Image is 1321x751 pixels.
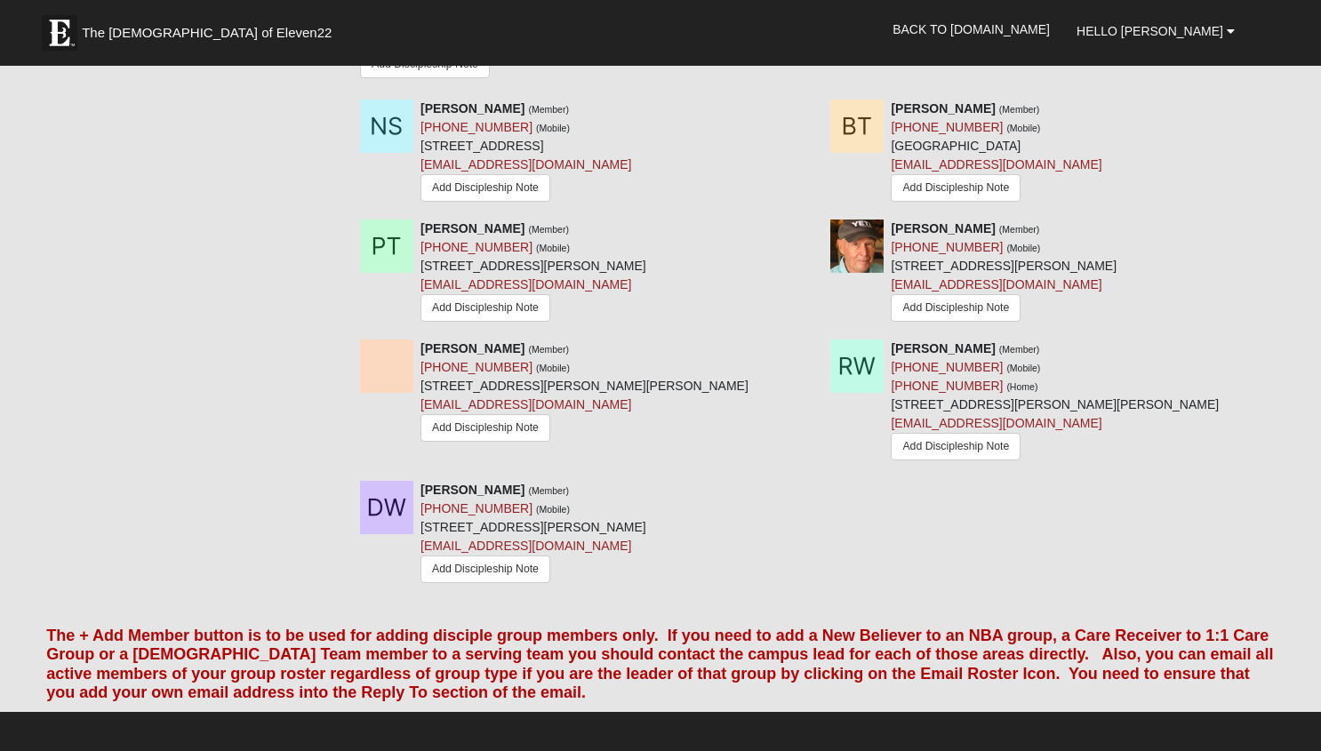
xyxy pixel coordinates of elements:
[528,104,569,115] small: (Member)
[420,221,524,236] strong: [PERSON_NAME]
[891,120,1003,134] a: [PHONE_NUMBER]
[1006,243,1040,253] small: (Mobile)
[420,481,646,587] div: [STREET_ADDRESS][PERSON_NAME]
[1006,381,1037,392] small: (Home)
[879,7,1063,52] a: Back to [DOMAIN_NAME]
[420,414,550,442] a: Add Discipleship Note
[891,416,1101,430] a: [EMAIL_ADDRESS][DOMAIN_NAME]
[42,15,77,51] img: Eleven22 logo
[528,224,569,235] small: (Member)
[999,344,1040,355] small: (Member)
[420,120,532,134] a: [PHONE_NUMBER]
[891,341,995,356] strong: [PERSON_NAME]
[1006,123,1040,133] small: (Mobile)
[420,220,646,326] div: [STREET_ADDRESS][PERSON_NAME]
[420,240,532,254] a: [PHONE_NUMBER]
[891,220,1117,326] div: [STREET_ADDRESS][PERSON_NAME]
[420,360,532,374] a: [PHONE_NUMBER]
[1006,363,1040,373] small: (Mobile)
[891,294,1021,322] a: Add Discipleship Note
[420,555,550,583] a: Add Discipleship Note
[891,221,995,236] strong: [PERSON_NAME]
[1063,9,1248,53] a: Hello [PERSON_NAME]
[420,277,631,292] a: [EMAIL_ADDRESS][DOMAIN_NAME]
[33,6,388,51] a: The [DEMOGRAPHIC_DATA] of Eleven22
[891,101,995,116] strong: [PERSON_NAME]
[891,100,1101,206] div: [GEOGRAPHIC_DATA]
[420,100,631,206] div: [STREET_ADDRESS]
[536,363,570,373] small: (Mobile)
[420,341,524,356] strong: [PERSON_NAME]
[891,379,1003,393] a: [PHONE_NUMBER]
[999,224,1040,235] small: (Member)
[1077,24,1223,38] span: Hello [PERSON_NAME]
[891,433,1021,460] a: Add Discipleship Note
[420,483,524,497] strong: [PERSON_NAME]
[891,240,1003,254] a: [PHONE_NUMBER]
[420,501,532,515] a: [PHONE_NUMBER]
[420,340,749,449] div: [STREET_ADDRESS][PERSON_NAME][PERSON_NAME]
[536,504,570,515] small: (Mobile)
[891,174,1021,202] a: Add Discipleship Note
[528,485,569,496] small: (Member)
[891,360,1003,374] a: [PHONE_NUMBER]
[528,344,569,355] small: (Member)
[891,277,1101,292] a: [EMAIL_ADDRESS][DOMAIN_NAME]
[46,627,1273,702] font: The + Add Member button is to be used for adding disciple group members only. If you need to add ...
[420,101,524,116] strong: [PERSON_NAME]
[536,243,570,253] small: (Mobile)
[536,123,570,133] small: (Mobile)
[420,539,631,553] a: [EMAIL_ADDRESS][DOMAIN_NAME]
[999,104,1040,115] small: (Member)
[420,397,631,411] a: [EMAIL_ADDRESS][DOMAIN_NAME]
[420,157,631,172] a: [EMAIL_ADDRESS][DOMAIN_NAME]
[420,174,550,202] a: Add Discipleship Note
[891,340,1219,467] div: [STREET_ADDRESS][PERSON_NAME][PERSON_NAME]
[891,157,1101,172] a: [EMAIL_ADDRESS][DOMAIN_NAME]
[420,294,550,322] a: Add Discipleship Note
[82,24,332,42] span: The [DEMOGRAPHIC_DATA] of Eleven22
